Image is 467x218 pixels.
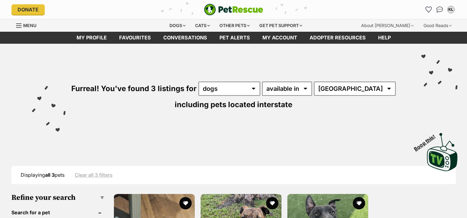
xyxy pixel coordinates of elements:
[435,5,445,14] a: Conversations
[424,5,434,14] a: Favourites
[427,127,458,172] a: Boop this!
[303,32,372,44] a: Adopter resources
[266,197,278,209] button: favourite
[21,172,65,178] span: Displaying pets
[255,19,306,32] div: Get pet support
[191,19,214,32] div: Cats
[11,193,104,202] h3: Refine your search
[70,32,113,44] a: My profile
[436,6,443,13] img: chat-41dd97257d64d25036548639549fe6c8038ab92f7586957e7f3b1b290dea8141.svg
[215,19,254,32] div: Other pets
[16,19,41,30] a: Menu
[419,19,456,32] div: Good Reads
[113,32,157,44] a: Favourites
[45,172,55,178] strong: all 3
[23,23,36,28] span: Menu
[71,84,197,93] span: Furreal! You've found 3 listings for
[75,172,113,178] a: Clear all 3 filters
[204,4,263,15] img: logo-e224e6f780fb5917bec1dbf3a21bbac754714ae5b6737aabdf751b685950b380.svg
[427,133,458,171] img: PetRescue TV logo
[372,32,397,44] a: Help
[204,4,263,15] a: PetRescue
[413,130,441,152] span: Boop this!
[175,100,292,109] span: including pets located interstate
[448,6,454,13] div: KL
[11,210,104,215] header: Search for a pet
[213,32,256,44] a: Pet alerts
[446,5,456,14] button: My account
[179,197,192,209] button: favourite
[256,32,303,44] a: My account
[357,19,418,32] div: About [PERSON_NAME]
[157,32,213,44] a: conversations
[353,197,365,209] button: favourite
[424,5,456,14] ul: Account quick links
[11,4,45,15] a: Donate
[165,19,190,32] div: Dogs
